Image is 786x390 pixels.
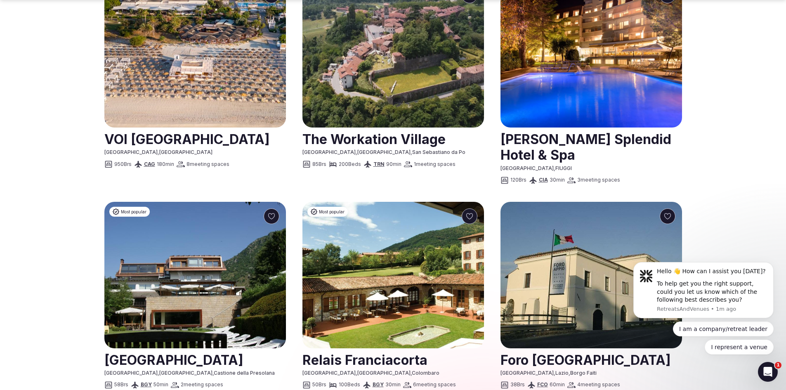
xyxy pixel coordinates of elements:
a: View venue [104,349,286,370]
span: , [158,370,159,376]
span: 38 Brs [510,381,525,388]
span: [GEOGRAPHIC_DATA] [500,165,554,171]
span: [GEOGRAPHIC_DATA] [104,149,158,155]
a: View venue [500,128,682,165]
span: 950 Brs [114,161,132,168]
h2: [GEOGRAPHIC_DATA] [104,349,286,370]
span: 200 Beds [339,161,361,168]
span: 120 Brs [510,177,526,184]
a: CIA [539,177,548,183]
span: 8 meeting spaces [186,161,229,168]
span: [GEOGRAPHIC_DATA] [159,149,212,155]
span: 60 min [550,381,565,388]
span: , [212,370,214,376]
a: See Hotel Milano Alpen Resort Meeting & Spa [104,202,286,348]
span: , [356,149,357,155]
a: TRN [373,161,385,167]
a: BGY [373,381,384,388]
span: [GEOGRAPHIC_DATA] [302,149,356,155]
span: Lazio [555,370,569,376]
span: 4 meeting spaces [577,381,620,388]
span: [GEOGRAPHIC_DATA] [159,370,212,376]
span: 180 min [157,161,174,168]
span: Most popular [319,209,345,215]
span: , [158,149,159,155]
span: 90 min [386,161,401,168]
span: 6 meeting spaces [413,381,456,388]
span: [GEOGRAPHIC_DATA] [500,370,554,376]
span: 30 min [550,177,565,184]
span: Borgo Faiti [570,370,597,376]
img: Hotel Milano Alpen Resort Meeting & Spa [104,202,286,348]
a: CAG [144,161,155,167]
h2: [PERSON_NAME] Splendid Hotel & Spa [500,128,682,165]
iframe: Intercom notifications message [621,252,786,386]
span: , [554,165,555,171]
span: 100 Beds [339,381,360,388]
a: View venue [302,349,484,370]
a: FCO [537,381,548,388]
a: View venue [104,128,286,149]
span: [GEOGRAPHIC_DATA] [104,370,158,376]
a: BGY [141,381,152,388]
h2: Relais Franciacorta [302,349,484,370]
span: , [569,370,570,376]
span: FIUGGI [555,165,572,171]
span: 50 min [153,381,168,388]
span: , [411,149,412,155]
span: 1 [775,362,781,369]
span: [GEOGRAPHIC_DATA] [302,370,356,376]
span: , [356,370,357,376]
span: , [554,370,555,376]
span: 1 meeting spaces [414,161,456,168]
img: Relais Franciacorta [302,202,484,348]
span: Colombaro [412,370,439,376]
span: 58 Brs [114,381,128,388]
span: Castione della Presolana [214,370,275,376]
span: Most popular [121,209,146,215]
a: See Relais Franciacorta [302,202,484,348]
a: View venue [302,128,484,149]
span: 50 Brs [312,381,326,388]
span: 3 meeting spaces [577,177,620,184]
h2: Foro [GEOGRAPHIC_DATA] [500,349,682,370]
span: 85 Brs [312,161,326,168]
span: 2 meeting spaces [181,381,223,388]
h2: VOI [GEOGRAPHIC_DATA] [104,128,286,149]
span: , [411,370,412,376]
h2: The Workation Village [302,128,484,149]
span: San Sebastiano da Po [412,149,465,155]
span: [GEOGRAPHIC_DATA] [357,149,411,155]
a: View venue [500,349,682,370]
span: [GEOGRAPHIC_DATA] [357,370,411,376]
iframe: Intercom live chat [758,362,778,382]
span: 30 min [385,381,401,388]
img: Foro Appio Hotel Mansio [500,202,682,348]
a: See Foro Appio Hotel Mansio [500,202,682,348]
